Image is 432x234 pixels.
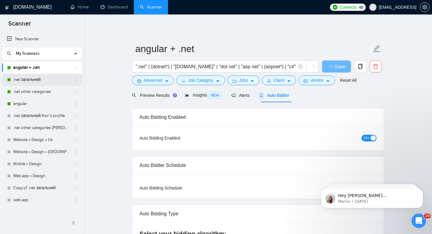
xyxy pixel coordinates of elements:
span: ON [364,135,369,141]
span: Scanner [4,19,36,32]
span: holder [74,186,79,190]
div: Auto Bidding Schedule: [139,185,218,191]
span: Insights [185,93,221,97]
iframe: Intercom live chat [412,214,426,228]
div: Tooltip anchor [172,93,178,98]
span: double-left [71,220,77,226]
div: Auto Bidding Enabled [139,109,376,126]
span: Auto Bidder [259,93,289,98]
span: user [267,79,271,83]
a: Website + Design + Us [13,134,70,146]
span: caret-down [216,79,220,83]
span: Job Category [188,77,213,84]
button: copy [354,60,366,72]
span: user [371,5,375,9]
span: loading [310,65,315,70]
img: upwork-logo.png [333,5,337,10]
a: New Scanner [7,33,77,45]
a: .net other categories [13,86,70,98]
span: holder [74,77,79,82]
li: New Scanner [2,33,82,45]
button: userClientcaret-down [262,75,296,85]
span: holder [74,198,79,202]
a: web app [13,194,70,206]
span: Vendor [310,77,323,84]
li: My Scanners [2,48,82,206]
button: delete [370,60,382,72]
a: .net загальний [13,74,70,86]
span: holder [74,174,79,178]
span: caret-down [287,79,291,83]
span: idcard [304,79,308,83]
button: barsJob Categorycaret-down [176,75,225,85]
span: search [4,51,13,56]
a: Website + Design + [GEOGRAPHIC_DATA]+[GEOGRAPHIC_DATA] [13,146,70,158]
button: settingAdvancedcaret-down [132,75,174,85]
img: logo [5,3,9,12]
div: Auto Bidding Enabled: [139,135,218,141]
span: caret-down [250,79,254,83]
span: holder [74,101,79,106]
span: Advanced [144,77,162,84]
span: info-circle [298,65,302,69]
span: loading [327,65,334,70]
a: setting [420,5,430,10]
span: NEW [208,92,222,99]
a: angular + .net [13,62,70,74]
a: Copy of .net загальний [13,182,70,194]
button: search [4,49,14,58]
span: Jobs [239,77,248,84]
span: holder [74,89,79,94]
span: area-chart [185,93,189,97]
div: Auto Bidding Type [139,205,376,222]
span: 10 [424,214,431,218]
span: setting [420,5,429,10]
a: angular [13,98,70,110]
iframe: Intercom notifications message [312,176,432,218]
span: Preview Results [132,93,175,98]
span: edit [373,45,381,53]
span: holder [74,65,79,70]
a: Reset All [340,77,356,84]
span: holder [74,137,79,142]
span: My Scanners [16,48,40,60]
span: search [132,93,136,97]
span: holder [74,149,79,154]
span: Connects: [339,4,357,11]
span: holder [74,162,79,166]
span: Client [274,77,284,84]
span: folder [232,79,237,83]
span: caret-down [326,79,330,83]
span: bars [181,79,186,83]
span: Save [334,63,345,70]
a: Web app + Design [13,170,70,182]
span: Alerts [231,93,250,98]
span: holder [74,125,79,130]
input: Search Freelance Jobs... [136,63,296,70]
span: holder [74,113,79,118]
span: setting [137,79,141,83]
a: .net other categories [PERSON_NAME]'s profile [13,122,70,134]
div: Auto Bidder Schedule [139,157,376,174]
button: idcardVendorcaret-down [298,75,335,85]
button: Save [322,60,351,72]
span: caret-down [165,79,169,83]
button: folderJobscaret-down [227,75,260,85]
a: Mobile + Design [13,158,70,170]
span: delete [370,64,381,69]
a: homeHome [70,5,88,10]
span: robot [259,93,263,97]
span: copy [355,64,366,69]
a: dashboardDashboard [100,5,128,10]
span: 46 [359,4,363,11]
input: Scanner name... [135,41,372,56]
button: setting [420,2,430,12]
span: notification [231,93,235,97]
a: searchScanner [140,5,162,10]
a: .net загальний Ihor's profile [13,110,70,122]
